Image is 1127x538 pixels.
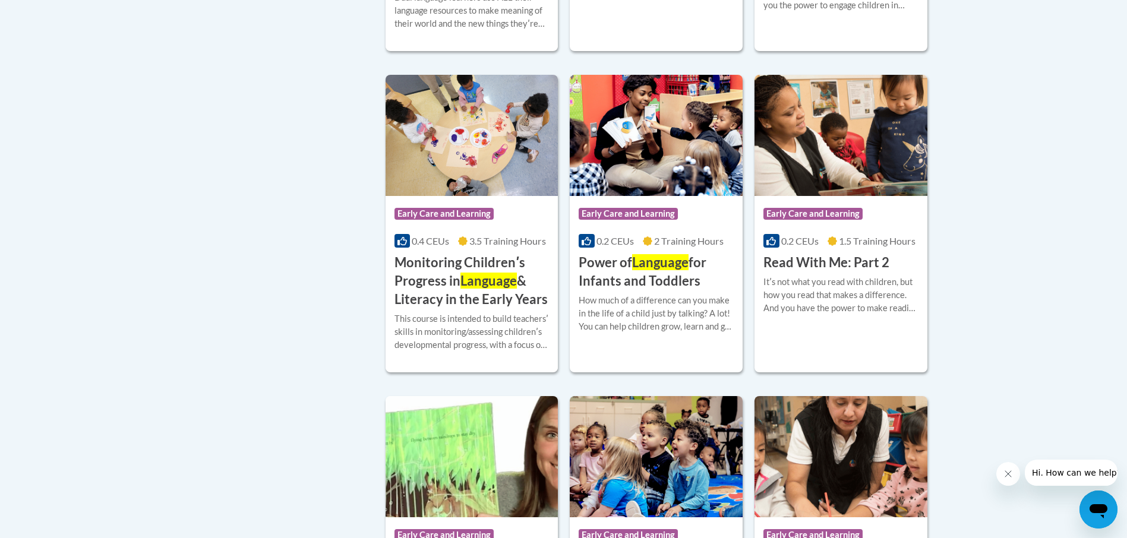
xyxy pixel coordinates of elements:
h3: Power of for Infants and Toddlers [579,254,734,290]
img: Course Logo [386,75,558,196]
div: How much of a difference can you make in the life of a child just by talking? A lot! You can help... [579,294,734,333]
iframe: Button to launch messaging window [1079,490,1117,528]
span: Early Care and Learning [763,208,863,220]
span: Language [632,254,689,270]
span: Language [460,273,517,289]
span: Hi. How can we help? [7,8,96,18]
div: This course is intended to build teachersʹ skills in monitoring/assessing childrenʹs developmenta... [394,312,550,352]
a: Course LogoEarly Care and Learning0.2 CEUs1.5 Training Hours Read With Me: Part 2Itʹs not what yo... [755,75,927,372]
img: Course Logo [755,396,927,517]
span: 0.4 CEUs [412,235,449,246]
img: Course Logo [570,75,743,196]
a: Course LogoEarly Care and Learning0.4 CEUs3.5 Training Hours Monitoring Childrenʹs Progress inLan... [386,75,558,372]
img: Course Logo [570,396,743,517]
span: 3.5 Training Hours [469,235,546,246]
span: 2 Training Hours [654,235,724,246]
span: Early Care and Learning [394,208,494,220]
span: 0.2 CEUs [596,235,634,246]
img: Course Logo [755,75,927,196]
img: Course Logo [386,396,558,517]
span: 1.5 Training Hours [839,235,916,246]
iframe: Message from company [1025,460,1117,486]
span: 0.2 CEUs [781,235,819,246]
h3: Monitoring Childrenʹs Progress in & Literacy in the Early Years [394,254,550,308]
h3: Read With Me: Part 2 [763,254,889,272]
iframe: Close message [996,462,1020,486]
div: Itʹs not what you read with children, but how you read that makes a difference. And you have the ... [763,276,918,315]
span: Early Care and Learning [579,208,678,220]
a: Course LogoEarly Care and Learning0.2 CEUs2 Training Hours Power ofLanguagefor Infants and Toddle... [570,75,743,372]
